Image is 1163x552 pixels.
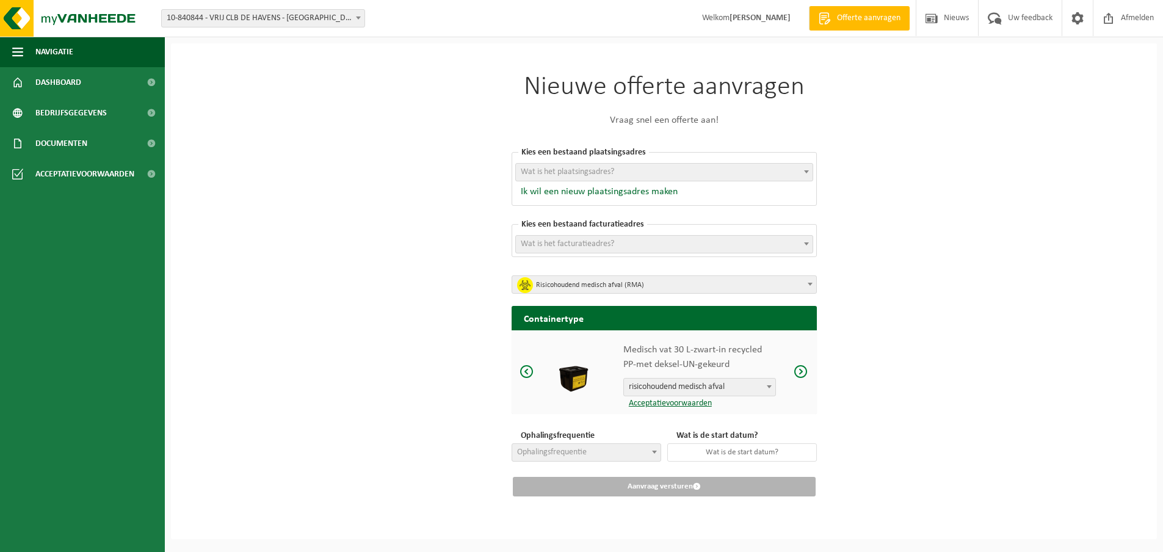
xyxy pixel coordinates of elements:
h2: Containertype [512,306,817,330]
span: Risicohoudend medisch afval (RMA) [536,277,801,294]
p: Ophalingsfrequentie [518,429,661,442]
span: Documenten [35,128,87,159]
span: Dashboard [35,67,81,98]
span: Risicohoudend medisch afval (RMA) [512,276,816,294]
button: Aanvraag versturen [513,477,816,496]
strong: [PERSON_NAME] [730,13,791,23]
a: Acceptatievoorwaarden [623,399,712,408]
span: Risicohoudend medisch afval (RMA) [512,275,817,294]
span: Kies een bestaand facturatieadres [518,220,647,229]
span: risicohoudend medisch afval [624,379,775,396]
p: Wat is de start datum? [673,429,817,442]
span: 10-840844 - VRIJ CLB DE HAVENS - BRUGGE [162,10,364,27]
input: Wat is de start datum? [667,443,817,462]
span: Wat is het plaatsingsadres? [521,167,614,176]
span: Wat is het facturatieadres? [521,239,614,249]
a: Offerte aanvragen [809,6,910,31]
span: Offerte aanvragen [834,12,904,24]
img: Medisch vat 30 L-zwart-in recycled PP-met deksel-UN-gekeurd [552,349,598,394]
span: Kies een bestaand plaatsingsadres [518,148,649,157]
span: Acceptatievoorwaarden [35,159,134,189]
p: Vraag snel een offerte aan! [512,113,817,128]
span: risicohoudend medisch afval [623,378,776,396]
span: Bedrijfsgegevens [35,98,107,128]
h1: Nieuwe offerte aanvragen [512,74,817,101]
span: 10-840844 - VRIJ CLB DE HAVENS - BRUGGE [161,9,365,27]
button: Ik wil een nieuw plaatsingsadres maken [515,186,678,198]
p: Medisch vat 30 L-zwart-in recycled PP-met deksel-UN-gekeurd [623,343,776,372]
span: Ophalingsfrequentie [517,448,587,457]
span: Navigatie [35,37,73,67]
